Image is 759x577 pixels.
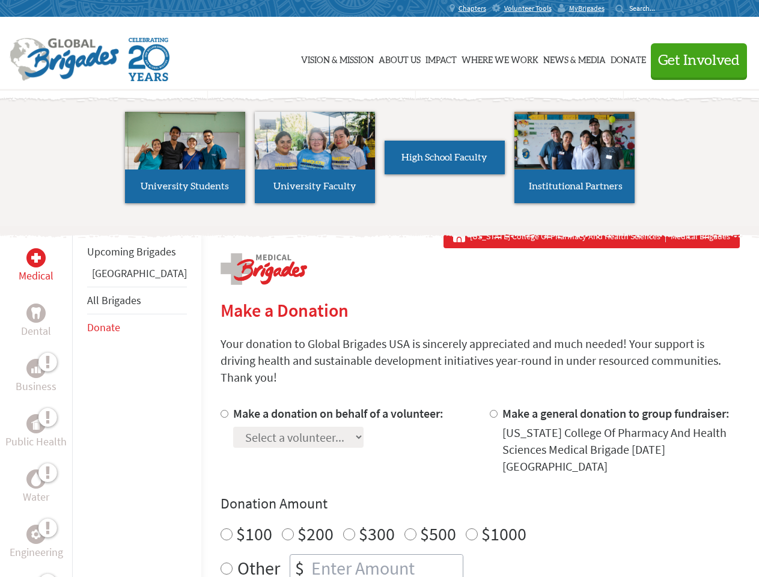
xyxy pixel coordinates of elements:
[221,253,307,285] img: logo-medical.png
[19,267,53,284] p: Medical
[569,4,605,13] span: MyBrigades
[87,245,176,258] a: Upcoming Brigades
[31,364,41,373] img: Business
[87,314,187,341] li: Donate
[255,112,375,203] a: University Faculty
[543,28,606,88] a: News & Media
[221,494,740,513] h4: Donation Amount
[10,38,119,81] img: Global Brigades Logo
[658,53,740,68] span: Get Involved
[504,4,552,13] span: Volunteer Tools
[462,28,538,88] a: Where We Work
[141,182,229,191] span: University Students
[31,253,41,263] img: Medical
[651,43,747,78] button: Get Involved
[16,359,56,395] a: BusinessBusiness
[379,28,421,88] a: About Us
[221,299,740,321] h2: Make a Donation
[10,525,63,561] a: EngineeringEngineering
[459,4,486,13] span: Chapters
[26,248,46,267] div: Medical
[233,406,444,421] label: Make a donation on behalf of a volunteer:
[420,522,456,545] label: $500
[481,522,526,545] label: $1000
[26,359,46,378] div: Business
[31,307,41,319] img: Dental
[16,378,56,395] p: Business
[87,239,187,265] li: Upcoming Brigades
[26,469,46,489] div: Water
[425,28,457,88] a: Impact
[401,182,487,191] span: High School Faculty
[87,265,187,287] li: Panama
[514,112,635,192] img: menu_brigades_submenu_4.jpg
[297,522,334,545] label: $200
[5,414,67,450] a: Public HealthPublic Health
[129,38,169,81] img: Global Brigades Celebrating 20 Years
[87,287,187,314] li: All Brigades
[87,320,120,334] a: Donate
[26,304,46,323] div: Dental
[273,182,356,191] span: University Faculty
[502,424,740,475] div: [US_STATE] College Of Pharmacy And Health Sciences Medical Brigade [DATE] [GEOGRAPHIC_DATA]
[385,112,505,170] img: menu_brigades_submenu_3.jpg
[359,522,395,545] label: $300
[385,112,505,203] a: High School Faculty
[21,304,51,340] a: DentalDental
[26,414,46,433] div: Public Health
[611,28,646,88] a: Donate
[514,112,635,203] a: Institutional Partners
[125,112,245,203] a: University Students
[10,544,63,561] p: Engineering
[31,418,41,430] img: Public Health
[19,248,53,284] a: MedicalMedical
[21,323,51,340] p: Dental
[31,530,41,539] img: Engineering
[301,28,374,88] a: Vision & Mission
[23,469,49,505] a: WaterWater
[5,433,67,450] p: Public Health
[629,4,663,13] input: Search...
[26,525,46,544] div: Engineering
[31,472,41,486] img: Water
[502,406,730,421] label: Make a general donation to group fundraiser:
[529,182,623,191] span: Institutional Partners
[92,266,187,280] a: [GEOGRAPHIC_DATA]
[87,293,141,307] a: All Brigades
[125,112,245,192] img: menu_brigades_submenu_1.jpg
[236,522,272,545] label: $100
[221,335,740,386] p: Your donation to Global Brigades USA is sincerely appreciated and much needed! Your support is dr...
[23,489,49,505] p: Water
[255,112,375,192] img: menu_brigades_submenu_2.jpg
